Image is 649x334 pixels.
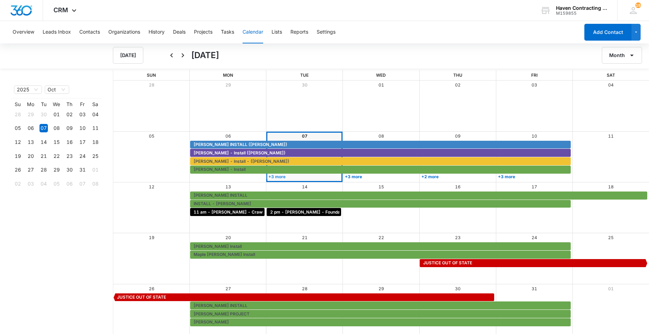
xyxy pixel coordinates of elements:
[243,21,263,43] button: Calendar
[65,138,74,146] div: 16
[194,319,229,325] span: [PERSON_NAME]
[635,2,641,8] span: 18
[91,166,100,174] div: 01
[14,110,22,119] div: 28
[50,177,63,191] td: 2025-11-05
[50,135,63,149] td: 2025-10-15
[608,133,614,139] a: 11
[453,72,462,78] span: Thu
[532,184,537,189] a: 17
[37,177,50,191] td: 2025-11-04
[194,209,318,215] span: 11 am - [PERSON_NAME] - Crawl Space/Backyard Drainage
[24,121,37,135] td: 2025-10-06
[191,49,219,62] h1: [DATE]
[48,86,66,93] span: Oct
[149,21,165,43] button: History
[24,135,37,149] td: 2025-10-13
[52,138,61,146] div: 15
[584,24,632,41] button: Add Contact
[24,101,37,107] th: Mo
[149,184,154,189] a: 12
[532,286,537,291] a: 31
[39,124,48,132] div: 07
[117,294,166,300] span: JUSTICE OUT OF STATE
[192,311,569,317] div: MARTIN PROJECT
[455,133,461,139] a: 09
[455,286,461,291] a: 30
[290,21,308,43] button: Reports
[14,166,22,174] div: 26
[302,235,308,240] a: 21
[602,47,642,64] button: Month
[11,177,24,191] td: 2025-11-02
[194,302,247,309] span: [PERSON_NAME] INSTALL
[37,101,50,107] th: Tu
[78,152,87,160] div: 24
[78,138,87,146] div: 17
[91,180,100,188] div: 08
[225,82,231,88] a: 29
[147,72,156,78] span: Sun
[78,166,87,174] div: 31
[78,180,87,188] div: 07
[14,180,22,188] div: 02
[24,107,37,121] td: 2025-09-29
[194,192,247,199] span: [PERSON_NAME] INSTALL
[76,135,89,149] td: 2025-10-17
[14,152,22,160] div: 19
[89,177,102,191] td: 2025-11-08
[65,166,74,174] div: 30
[225,286,231,291] a: 27
[13,21,34,43] button: Overview
[91,138,100,146] div: 18
[39,110,48,119] div: 30
[63,135,76,149] td: 2025-10-16
[423,260,472,266] span: JUSTICE OUT OF STATE
[607,72,615,78] span: Sat
[91,124,100,132] div: 11
[43,21,71,43] button: Leads Inbox
[37,121,50,135] td: 2025-10-07
[556,5,607,11] div: account name
[24,149,37,163] td: 2025-10-20
[11,149,24,163] td: 2025-10-19
[24,163,37,177] td: 2025-10-27
[39,152,48,160] div: 21
[149,82,154,88] a: 28
[76,101,89,107] th: Fr
[455,184,461,189] a: 16
[194,311,250,317] span: [PERSON_NAME] PROJECT
[37,149,50,163] td: 2025-10-21
[531,72,538,78] span: Fri
[89,163,102,177] td: 2025-11-01
[53,6,68,14] span: CRM
[11,121,24,135] td: 2025-10-05
[192,251,569,258] div: Maple Barnard Install
[63,121,76,135] td: 2025-10-09
[608,184,614,189] a: 18
[50,107,63,121] td: 2025-10-01
[91,152,100,160] div: 25
[225,133,231,139] a: 06
[11,101,24,107] th: Su
[65,110,74,119] div: 02
[608,286,614,291] a: 01
[194,150,286,156] span: [PERSON_NAME] - Install ([PERSON_NAME])
[455,82,461,88] a: 02
[89,121,102,135] td: 2025-10-11
[532,133,537,139] a: 10
[268,209,339,215] div: 2 pm - Beverly Presley - Foundation - Mammoth Springs
[420,174,494,179] a: +2 more
[223,72,233,78] span: Mon
[272,21,282,43] button: Lists
[27,124,35,132] div: 06
[63,163,76,177] td: 2025-10-30
[115,294,492,300] div: JUSTICE OUT OF STATE
[192,201,569,207] div: INSTALL - MARK TURNER
[421,260,646,266] div: JUSTICE OUT OF STATE
[79,21,100,43] button: Contacts
[76,107,89,121] td: 2025-10-03
[113,47,143,64] button: [DATE]
[300,72,309,78] span: Tue
[192,141,569,148] div: CHERYL KAZLASKAS INSTALL (Jimmy)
